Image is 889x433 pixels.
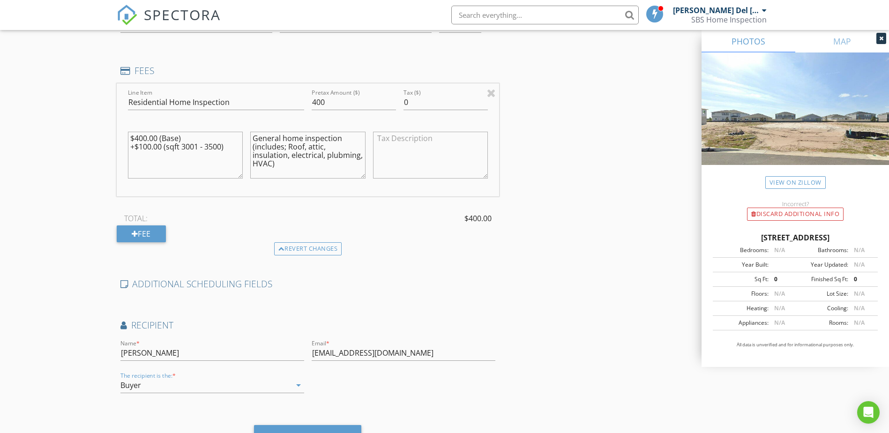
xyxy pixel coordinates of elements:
div: Year Updated: [795,261,848,269]
span: $400.00 [464,213,492,224]
div: Rooms: [795,319,848,327]
span: N/A [854,261,865,269]
span: N/A [774,290,785,298]
img: The Best Home Inspection Software - Spectora [117,5,137,25]
div: Year Built: [716,261,769,269]
div: 0 [769,275,795,284]
a: View on Zillow [765,176,826,189]
div: Bedrooms: [716,246,769,254]
span: N/A [854,290,865,298]
img: streetview [702,52,889,187]
div: Fee [117,225,166,242]
div: SBS Home Inspection [691,15,767,24]
span: N/A [774,246,785,254]
span: N/A [854,246,865,254]
div: Bathrooms: [795,246,848,254]
div: Floors: [716,290,769,298]
span: SPECTORA [144,5,221,24]
p: All data is unverified and for informational purposes only. [713,342,878,348]
span: TOTAL: [124,213,148,224]
div: Discard Additional info [747,208,844,221]
div: 0 [848,275,875,284]
div: Open Intercom Messenger [857,401,880,424]
div: Sq Ft: [716,275,769,284]
span: N/A [854,319,865,327]
a: SPECTORA [117,13,221,32]
div: Appliances: [716,319,769,327]
div: Lot Size: [795,290,848,298]
div: [STREET_ADDRESS] [713,232,878,243]
h4: Recipient [120,319,496,331]
div: Heating: [716,304,769,313]
div: Buyer [120,381,141,389]
i: arrow_drop_down [293,380,304,391]
div: Revert changes [274,242,342,255]
a: PHOTOS [702,30,795,52]
div: Incorrect? [702,200,889,208]
span: N/A [774,319,785,327]
div: [PERSON_NAME] Del [PERSON_NAME] [673,6,760,15]
h4: ADDITIONAL SCHEDULING FIELDS [120,278,496,290]
a: MAP [795,30,889,52]
span: N/A [854,304,865,312]
div: Cooling: [795,304,848,313]
span: N/A [774,304,785,312]
input: Search everything... [451,6,639,24]
div: Finished Sq Ft: [795,275,848,284]
h4: FEES [120,65,496,77]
